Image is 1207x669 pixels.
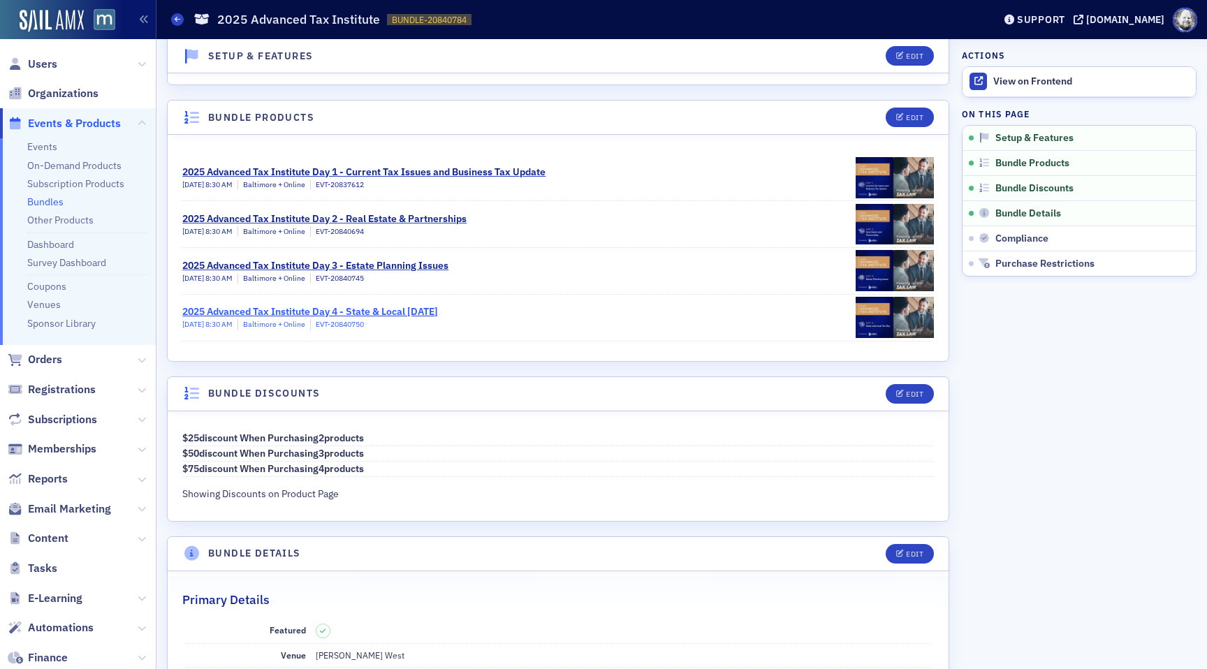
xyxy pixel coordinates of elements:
[237,179,305,191] div: Baltimore + Online
[886,384,934,404] button: Edit
[392,14,467,26] span: BUNDLE-20840784
[8,382,96,397] a: Registrations
[182,273,205,283] span: [DATE]
[906,390,923,398] div: Edit
[27,196,64,208] a: Bundles
[995,258,1095,270] span: Purchase Restrictions
[8,471,68,487] a: Reports
[1086,13,1164,26] div: [DOMAIN_NAME]
[995,207,1061,220] span: Bundle Details
[182,446,934,461] p: $ 50 discount when purchasing 3 products
[27,214,94,226] a: Other Products
[182,591,270,609] h2: Primary Details
[906,114,923,122] div: Edit
[182,258,448,273] div: 2025 Advanced Tax Institute Day 3 - Estate Planning Issues
[8,620,94,635] a: Automations
[208,546,301,561] h4: Bundle Details
[28,531,68,546] span: Content
[27,280,66,293] a: Coupons
[8,352,62,367] a: Orders
[27,317,96,330] a: Sponsor Library
[205,179,233,189] span: 8:30 AM
[886,108,934,127] button: Edit
[182,319,205,329] span: [DATE]
[208,110,314,125] h4: Bundle Products
[28,591,82,606] span: E-Learning
[27,298,61,311] a: Venues
[906,550,923,558] div: Edit
[28,412,97,427] span: Subscriptions
[316,649,404,661] span: [PERSON_NAME] West
[237,226,305,237] div: Baltimore + Online
[208,49,313,64] h4: Setup & Features
[8,591,82,606] a: E-Learning
[1074,15,1169,24] button: [DOMAIN_NAME]
[8,412,97,427] a: Subscriptions
[8,531,68,546] a: Content
[182,154,934,200] a: 2025 Advanced Tax Institute Day 1 - Current Tax Issues and Business Tax Update[DATE] 8:30 AMBalti...
[217,11,380,28] h1: 2025 Advanced Tax Institute
[993,75,1189,88] div: View on Frontend
[962,108,1197,120] h4: On this page
[963,67,1196,96] a: View on Frontend
[182,226,205,236] span: [DATE]
[310,226,364,237] div: EVT-20840694
[20,10,84,32] img: SailAMX
[27,140,57,153] a: Events
[84,9,115,33] a: View Homepage
[28,620,94,635] span: Automations
[237,273,305,284] div: Baltimore + Online
[182,248,934,294] a: 2025 Advanced Tax Institute Day 3 - Estate Planning Issues[DATE] 8:30 AMBaltimore + OnlineEVT-208...
[28,501,111,517] span: Email Marketing
[28,650,68,666] span: Finance
[182,462,934,476] p: $ 75 discount when purchasing 4 products
[995,233,1048,245] span: Compliance
[182,201,934,247] a: 2025 Advanced Tax Institute Day 2 - Real Estate & Partnerships[DATE] 8:30 AMBaltimore + OnlineEVT...
[182,165,546,179] div: 2025 Advanced Tax Institute Day 1 - Current Tax Issues and Business Tax Update
[995,157,1069,170] span: Bundle Products
[310,319,364,330] div: EVT-20840750
[28,86,98,101] span: Organizations
[8,116,121,131] a: Events & Products
[205,319,233,329] span: 8:30 AM
[8,441,96,457] a: Memberships
[28,57,57,72] span: Users
[27,177,124,190] a: Subscription Products
[310,179,364,191] div: EVT-20837612
[28,382,96,397] span: Registrations
[28,471,68,487] span: Reports
[28,441,96,457] span: Memberships
[270,624,306,635] span: Featured
[28,352,62,367] span: Orders
[8,57,57,72] a: Users
[1173,8,1197,32] span: Profile
[182,487,934,501] div: Showing Discounts on Product Page
[995,132,1074,145] span: Setup & Features
[182,295,934,341] a: 2025 Advanced Tax Institute Day 4 - State & Local [DATE][DATE] 8:30 AMBaltimore + OnlineEVT-20840750
[886,544,934,564] button: Edit
[906,52,923,60] div: Edit
[28,116,121,131] span: Events & Products
[237,319,305,330] div: Baltimore + Online
[205,273,233,283] span: 8:30 AM
[962,49,1005,61] h4: Actions
[281,649,306,661] span: Venue
[28,561,57,576] span: Tasks
[27,256,106,269] a: Survey Dashboard
[8,561,57,576] a: Tasks
[182,179,205,189] span: [DATE]
[27,238,74,251] a: Dashboard
[182,431,934,446] p: $ 25 discount when purchasing 2 products
[182,304,438,319] div: 2025 Advanced Tax Institute Day 4 - State & Local [DATE]
[886,46,934,66] button: Edit
[8,86,98,101] a: Organizations
[8,650,68,666] a: Finance
[27,159,122,172] a: On-Demand Products
[8,501,111,517] a: Email Marketing
[1017,13,1065,26] div: Support
[995,182,1074,195] span: Bundle Discounts
[94,9,115,31] img: SailAMX
[310,273,364,284] div: EVT-20840745
[205,226,233,236] span: 8:30 AM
